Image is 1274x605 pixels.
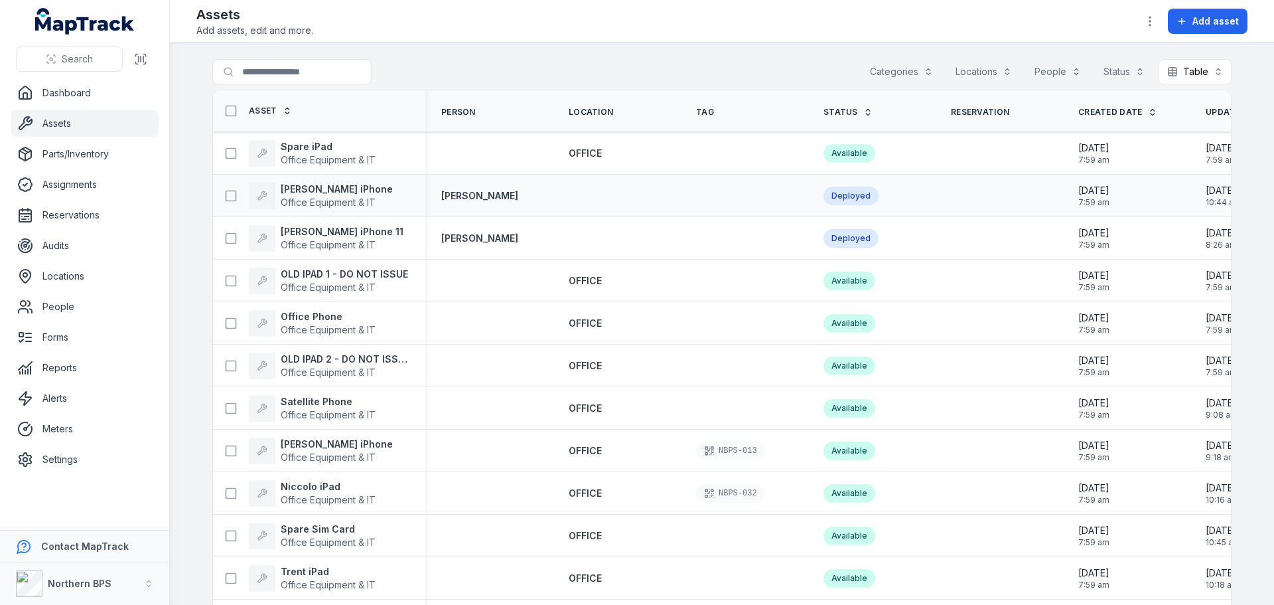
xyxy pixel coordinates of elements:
[11,232,159,259] a: Audits
[569,107,613,118] span: Location
[1078,452,1109,463] span: 7:59 am
[569,359,602,373] a: OFFICE
[249,395,376,422] a: Satellite PhoneOffice Equipment & IT
[1168,9,1247,34] button: Add asset
[249,268,408,294] a: OLD IPAD 1 - DO NOT ISSUEOffice Equipment & IT
[1078,184,1109,197] span: [DATE]
[696,107,714,118] span: Tag
[281,268,408,281] strong: OLD IPAD 1 - DO NOT ISSUE
[281,183,393,196] strong: [PERSON_NAME] iPhone
[1206,524,1240,548] time: 15/10/2025, 10:45:25 am
[249,106,277,116] span: Asset
[1206,311,1237,335] time: 15/10/2025, 7:59:05 am
[1206,566,1239,590] time: 15/10/2025, 10:18:27 am
[569,402,602,415] a: OFFICE
[281,367,376,378] span: Office Equipment & IT
[569,445,602,456] span: OFFICE
[569,444,602,458] a: OFFICE
[1206,396,1238,410] span: [DATE]
[1078,396,1109,410] span: [DATE]
[823,399,875,418] div: Available
[951,107,1009,118] span: Reservation
[823,569,875,588] div: Available
[1078,155,1109,165] span: 7:59 am
[1078,367,1109,378] span: 7:59 am
[1206,226,1237,250] time: 15/10/2025, 8:26:27 am
[1206,311,1237,325] span: [DATE]
[11,202,159,228] a: Reservations
[1078,495,1109,505] span: 7:59 am
[281,395,376,408] strong: Satellite Phone
[1206,282,1237,293] span: 7:59 am
[35,8,135,35] a: MapTrack
[1206,439,1237,463] time: 15/10/2025, 9:18:24 am
[11,141,159,167] a: Parts/Inventory
[1206,240,1237,250] span: 8:26 am
[823,187,879,205] div: Deployed
[696,442,765,460] div: NBPS-013
[823,107,873,118] a: Status
[1206,367,1237,378] span: 7:59 am
[281,225,403,238] strong: [PERSON_NAME] iPhone 11
[281,324,376,335] span: Office Equipment & IT
[281,310,376,323] strong: Office Phone
[1078,240,1109,250] span: 7:59 am
[1206,226,1237,240] span: [DATE]
[569,147,602,160] a: OFFICE
[1078,184,1109,208] time: 15/10/2025, 7:59:05 am
[823,357,875,375] div: Available
[823,229,879,248] div: Deployed
[1078,580,1109,590] span: 7:59 am
[11,171,159,198] a: Assignments
[281,282,376,293] span: Office Equipment & IT
[1078,107,1157,118] a: Created Date
[1206,566,1239,580] span: [DATE]
[441,107,476,118] span: Person
[281,523,376,536] strong: Spare Sim Card
[696,484,765,503] div: NBPS-032
[1078,354,1109,367] span: [DATE]
[569,487,602,499] span: OFFICE
[1026,59,1090,84] button: People
[1078,197,1109,208] span: 7:59 am
[249,523,376,549] a: Spare Sim CardOffice Equipment & IT
[1192,15,1239,28] span: Add asset
[1159,59,1232,84] button: Table
[11,80,159,106] a: Dashboard
[1078,410,1109,420] span: 7:59 am
[1095,59,1153,84] button: Status
[823,144,875,163] div: Available
[569,530,602,541] span: OFFICE
[1078,325,1109,335] span: 7:59 am
[1078,226,1109,250] time: 15/10/2025, 7:59:05 am
[1078,311,1109,325] span: [DATE]
[11,385,159,412] a: Alerts
[1206,439,1237,452] span: [DATE]
[1206,410,1238,420] span: 9:08 am
[1206,537,1240,548] span: 10:45 am
[249,140,376,167] a: Spare iPadOffice Equipment & IT
[249,106,292,116] a: Asset
[823,107,858,118] span: Status
[11,324,159,351] a: Forms
[1206,184,1241,208] time: 15/10/2025, 10:44:35 am
[249,480,376,507] a: Niccolo iPadOffice Equipment & IT
[249,183,393,209] a: [PERSON_NAME] iPhoneOffice Equipment & IT
[569,317,602,330] a: OFFICE
[281,438,393,451] strong: [PERSON_NAME] iPhone
[249,310,376,337] a: Office PhoneOffice Equipment & IT
[249,565,376,592] a: Trent iPadOffice Equipment & IT
[569,274,602,288] a: OFFICE
[281,452,376,463] span: Office Equipment & IT
[281,154,376,165] span: Office Equipment & IT
[1206,325,1237,335] span: 7:59 am
[1078,226,1109,240] span: [DATE]
[281,197,376,208] span: Office Equipment & IT
[41,541,129,552] strong: Contact MapTrack
[11,294,159,320] a: People
[569,317,602,329] span: OFFICE
[1078,481,1109,495] span: [DATE]
[11,110,159,137] a: Assets
[441,189,518,203] strong: [PERSON_NAME]
[281,480,376,493] strong: Niccolo iPad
